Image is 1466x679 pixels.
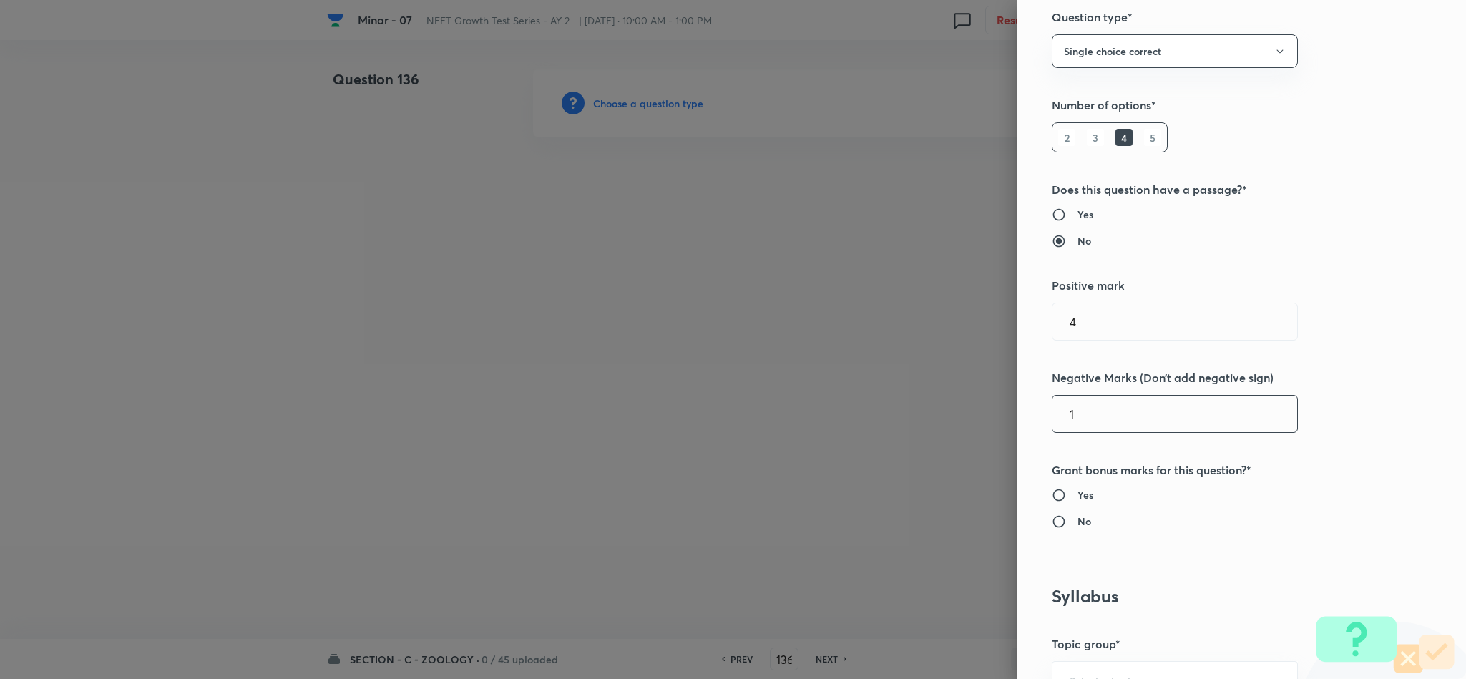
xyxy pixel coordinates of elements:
h6: 4 [1115,129,1133,146]
h5: Grant bonus marks for this question?* [1052,461,1384,479]
h6: 5 [1144,129,1161,146]
h5: Negative Marks (Don’t add negative sign) [1052,369,1384,386]
h6: 3 [1087,129,1104,146]
h5: Positive mark [1052,277,1384,294]
input: Positive marks [1052,303,1297,340]
h5: Topic group* [1052,635,1384,653]
h6: Yes [1077,487,1093,502]
h6: Yes [1077,207,1093,222]
h5: Does this question have a passage?* [1052,181,1384,198]
h6: 2 [1058,129,1075,146]
h6: No [1077,514,1091,529]
h3: Syllabus [1052,586,1384,607]
h5: Question type* [1052,9,1384,26]
h6: No [1077,233,1091,248]
input: Negative marks [1052,396,1297,432]
button: Single choice correct [1052,34,1298,68]
h5: Number of options* [1052,97,1384,114]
